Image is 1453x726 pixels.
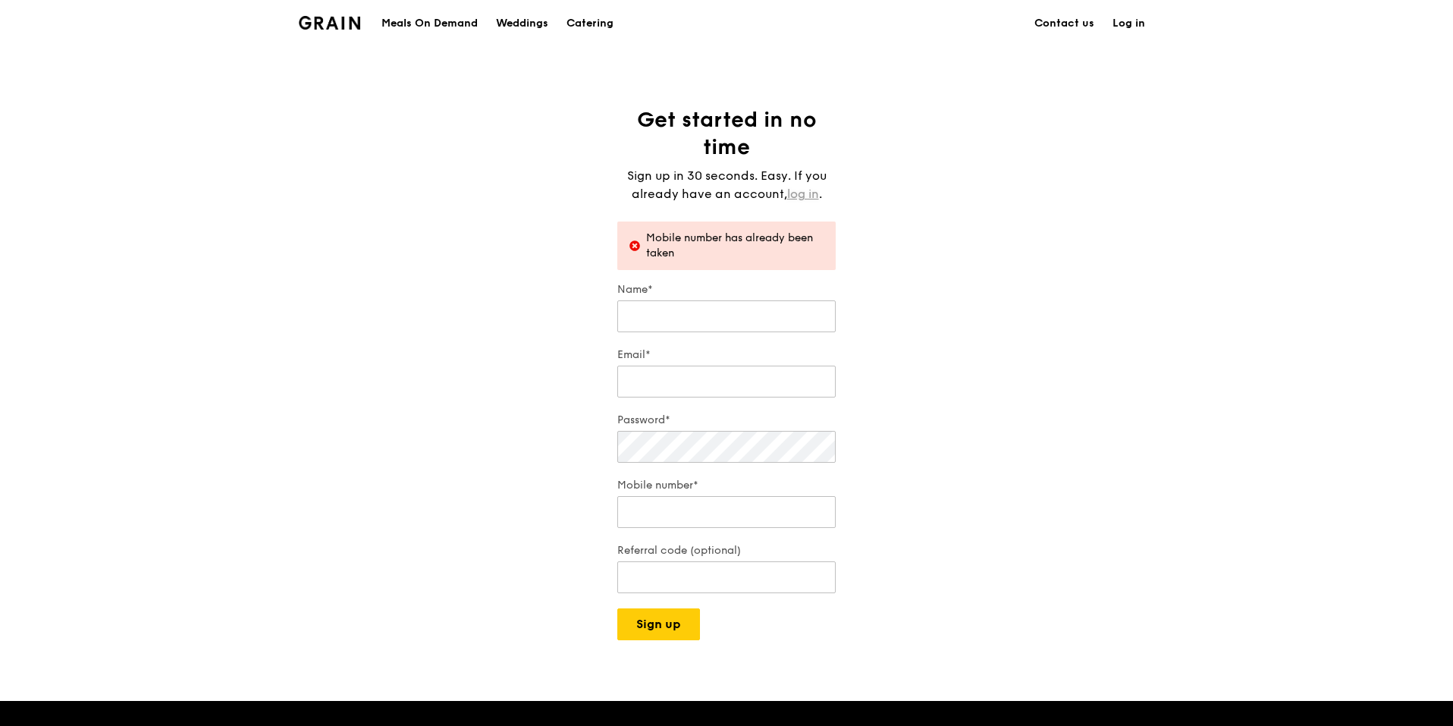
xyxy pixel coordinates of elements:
[617,608,700,640] button: Sign up
[566,1,614,46] div: Catering
[787,185,819,203] a: log in
[617,282,836,297] label: Name*
[819,187,822,201] span: .
[1103,1,1154,46] a: Log in
[299,16,360,30] img: Grain
[1025,1,1103,46] a: Contact us
[496,1,548,46] div: Weddings
[381,1,478,46] div: Meals On Demand
[646,231,824,261] div: Mobile number has already been taken
[617,543,836,558] label: Referral code (optional)
[487,1,557,46] a: Weddings
[617,413,836,428] label: Password*
[627,168,827,201] span: Sign up in 30 seconds. Easy. If you already have an account,
[617,478,836,493] label: Mobile number*
[557,1,623,46] a: Catering
[617,347,836,363] label: Email*
[617,106,836,161] h1: Get started in no time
